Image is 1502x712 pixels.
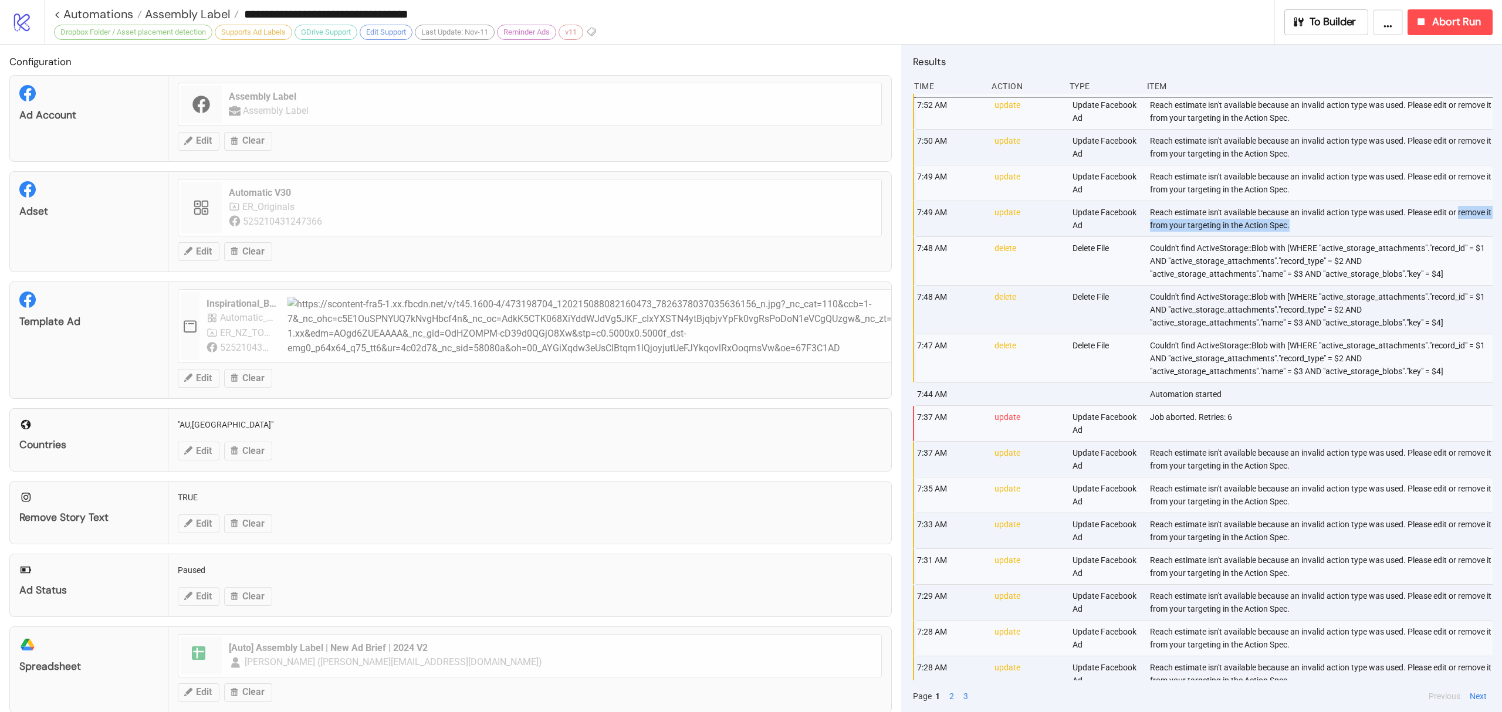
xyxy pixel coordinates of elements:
[1149,442,1496,477] div: Reach estimate isn't available because an invalid action type was used. Please edit or remove it ...
[993,201,1063,236] div: update
[1149,585,1496,620] div: Reach estimate isn't available because an invalid action type was used. Please edit or remove it ...
[1071,286,1141,334] div: Delete File
[1071,656,1141,691] div: Update Facebook Ad
[1373,9,1403,35] button: ...
[946,690,958,703] button: 2
[54,25,212,40] div: Dropbox Folder / Asset placement detection
[1149,94,1496,129] div: Reach estimate isn't available because an invalid action type was used. Please edit or remove it ...
[1149,286,1496,334] div: Couldn't find ActiveStorage::Blob with [WHERE "active_storage_attachments"."record_id" = $1 AND "...
[993,621,1063,656] div: update
[916,621,985,656] div: 7:28 AM
[960,690,972,703] button: 3
[1149,549,1496,584] div: Reach estimate isn't available because an invalid action type was used. Please edit or remove it ...
[1071,513,1141,548] div: Update Facebook Ad
[916,237,985,285] div: 7:48 AM
[1149,130,1496,165] div: Reach estimate isn't available because an invalid action type was used. Please edit or remove it ...
[1284,9,1369,35] button: To Builder
[993,549,1063,584] div: update
[916,406,985,441] div: 7:37 AM
[1071,585,1141,620] div: Update Facebook Ad
[916,656,985,691] div: 7:28 AM
[993,406,1063,441] div: update
[295,25,357,40] div: GDrive Support
[993,656,1063,691] div: update
[142,8,239,20] a: Assembly Label
[932,690,943,703] button: 1
[916,477,985,513] div: 7:35 AM
[1071,94,1141,129] div: Update Facebook Ad
[993,513,1063,548] div: update
[1071,334,1141,382] div: Delete File
[1408,9,1493,35] button: Abort Run
[993,130,1063,165] div: update
[1425,690,1464,703] button: Previous
[993,477,1063,513] div: update
[916,334,985,382] div: 7:47 AM
[1149,201,1496,236] div: Reach estimate isn't available because an invalid action type was used. Please edit or remove it ...
[9,54,892,69] h2: Configuration
[54,8,142,20] a: < Automations
[913,54,1493,69] h2: Results
[916,383,985,405] div: 7:44 AM
[1071,406,1141,441] div: Update Facebook Ad
[993,334,1063,382] div: delete
[916,201,985,236] div: 7:49 AM
[1071,165,1141,201] div: Update Facebook Ad
[916,513,985,548] div: 7:33 AM
[916,165,985,201] div: 7:49 AM
[1149,334,1496,382] div: Couldn't find ActiveStorage::Blob with [WHERE "active_storage_attachments"."record_id" = $1 AND "...
[1068,75,1138,97] div: Type
[993,286,1063,334] div: delete
[360,25,412,40] div: Edit Support
[1466,690,1490,703] button: Next
[415,25,495,40] div: Last Update: Nov-11
[1149,383,1496,405] div: Automation started
[916,442,985,477] div: 7:37 AM
[1149,621,1496,656] div: Reach estimate isn't available because an invalid action type was used. Please edit or remove it ...
[993,442,1063,477] div: update
[1149,513,1496,548] div: Reach estimate isn't available because an invalid action type was used. Please edit or remove it ...
[1432,15,1481,29] span: Abort Run
[916,585,985,620] div: 7:29 AM
[1071,442,1141,477] div: Update Facebook Ad
[1071,477,1141,513] div: Update Facebook Ad
[1071,201,1141,236] div: Update Facebook Ad
[993,165,1063,201] div: update
[916,130,985,165] div: 7:50 AM
[1149,406,1496,441] div: Job aborted. Retries: 6
[916,94,985,129] div: 7:52 AM
[1149,165,1496,201] div: Reach estimate isn't available because an invalid action type was used. Please edit or remove it ...
[1149,656,1496,691] div: Reach estimate isn't available because an invalid action type was used. Please edit or remove it ...
[1071,130,1141,165] div: Update Facebook Ad
[142,6,230,22] span: Assembly Label
[993,94,1063,129] div: update
[916,286,985,334] div: 7:48 AM
[1071,549,1141,584] div: Update Facebook Ad
[993,237,1063,285] div: delete
[559,25,583,40] div: v11
[1149,237,1496,285] div: Couldn't find ActiveStorage::Blob with [WHERE "active_storage_attachments"."record_id" = $1 AND "...
[990,75,1060,97] div: Action
[1071,621,1141,656] div: Update Facebook Ad
[913,75,982,97] div: Time
[497,25,556,40] div: Reminder Ads
[993,585,1063,620] div: update
[1071,237,1141,285] div: Delete File
[916,549,985,584] div: 7:31 AM
[1310,15,1356,29] span: To Builder
[913,690,932,703] span: Page
[1149,477,1496,513] div: Reach estimate isn't available because an invalid action type was used. Please edit or remove it ...
[215,25,292,40] div: Supports Ad Labels
[1146,75,1493,97] div: Item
